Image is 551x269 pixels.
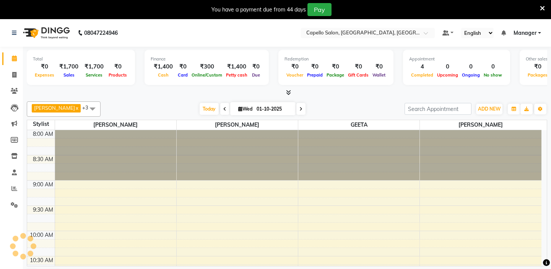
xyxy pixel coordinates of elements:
span: Wallet [371,72,387,78]
div: ₹1,400 [224,62,249,71]
a: x [75,105,78,111]
span: Prepaid [305,72,325,78]
div: ₹0 [346,62,371,71]
div: ₹0 [176,62,190,71]
span: Packages [526,72,549,78]
span: No show [482,72,504,78]
span: Upcoming [435,72,460,78]
span: Manager [514,29,536,37]
div: 9:30 AM [31,206,55,214]
div: 0 [435,62,460,71]
div: 0 [482,62,504,71]
div: You have a payment due from 44 days [211,6,306,14]
span: Products [107,72,129,78]
span: [PERSON_NAME] [34,105,75,111]
img: logo [20,22,72,44]
div: ₹300 [190,62,224,71]
div: ₹1,700 [81,62,107,71]
span: Today [200,103,219,115]
span: Card [176,72,190,78]
div: 8:00 AM [31,130,55,138]
span: +3 [82,104,94,111]
div: Total [33,56,129,62]
span: Wed [236,106,254,112]
span: Due [250,72,262,78]
span: Sales [62,72,76,78]
div: Stylist [27,120,55,128]
input: 2025-10-01 [254,103,293,115]
div: ₹0 [305,62,325,71]
span: Package [325,72,346,78]
button: Pay [307,3,332,16]
span: Gift Cards [346,72,371,78]
div: ₹0 [249,62,263,71]
div: ₹1,700 [56,62,81,71]
span: Cash [156,72,171,78]
div: ₹0 [371,62,387,71]
div: Redemption [284,56,387,62]
div: ₹0 [33,62,56,71]
div: ₹0 [526,62,549,71]
span: [PERSON_NAME] [420,120,541,130]
span: Services [84,72,104,78]
span: [PERSON_NAME] [55,120,176,130]
iframe: chat widget [519,238,543,261]
span: Ongoing [460,72,482,78]
span: [PERSON_NAME] [177,120,298,130]
div: 8:30 AM [31,155,55,163]
span: Petty cash [224,72,249,78]
input: Search Appointment [405,103,471,115]
span: Expenses [33,72,56,78]
div: 10:00 AM [28,231,55,239]
span: Online/Custom [190,72,224,78]
div: 4 [409,62,435,71]
div: ₹0 [284,62,305,71]
span: ADD NEW [478,106,501,112]
span: GEETA [298,120,419,130]
div: ₹0 [107,62,129,71]
div: ₹0 [325,62,346,71]
div: 9:00 AM [31,181,55,189]
button: ADD NEW [476,104,502,114]
div: ₹1,400 [151,62,176,71]
div: 10:30 AM [28,256,55,264]
div: Appointment [409,56,504,62]
div: Finance [151,56,263,62]
div: 0 [460,62,482,71]
span: Completed [409,72,435,78]
span: Voucher [284,72,305,78]
b: 08047224946 [84,22,118,44]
